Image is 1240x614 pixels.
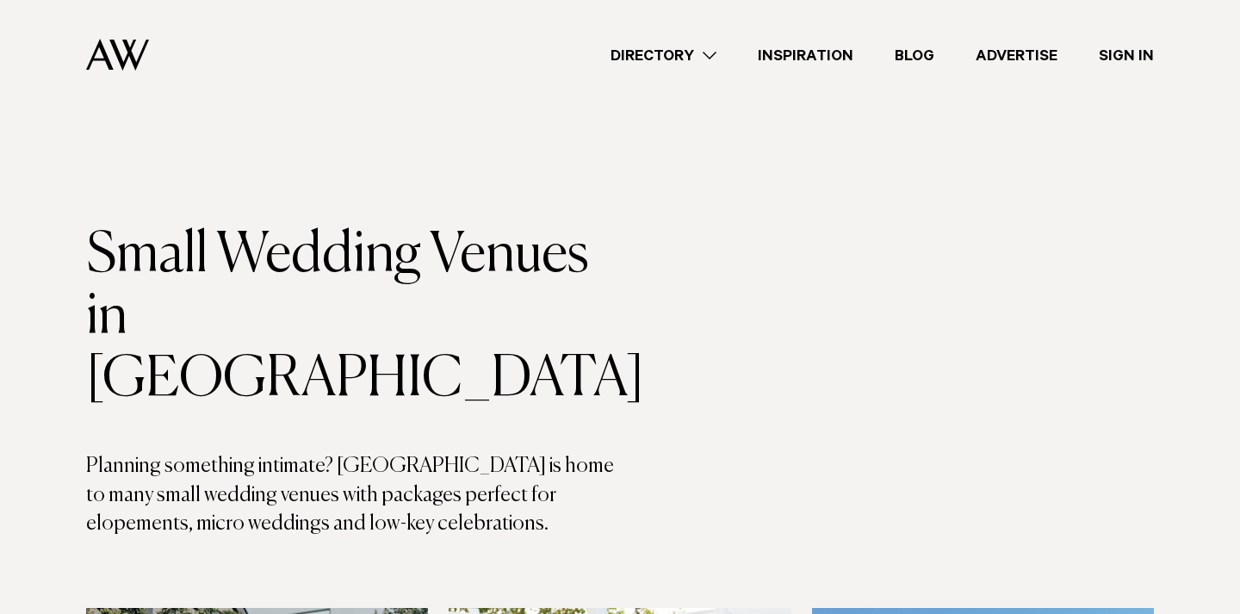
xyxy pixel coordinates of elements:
a: Sign In [1078,44,1175,67]
h1: Small Wedding Venues in [GEOGRAPHIC_DATA] [86,225,620,411]
p: Planning something intimate? [GEOGRAPHIC_DATA] is home to many small wedding venues with packages... [86,452,620,539]
a: Blog [874,44,955,67]
a: Directory [590,44,737,67]
a: Advertise [955,44,1078,67]
img: Auckland Weddings Logo [86,39,149,71]
a: Inspiration [737,44,874,67]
